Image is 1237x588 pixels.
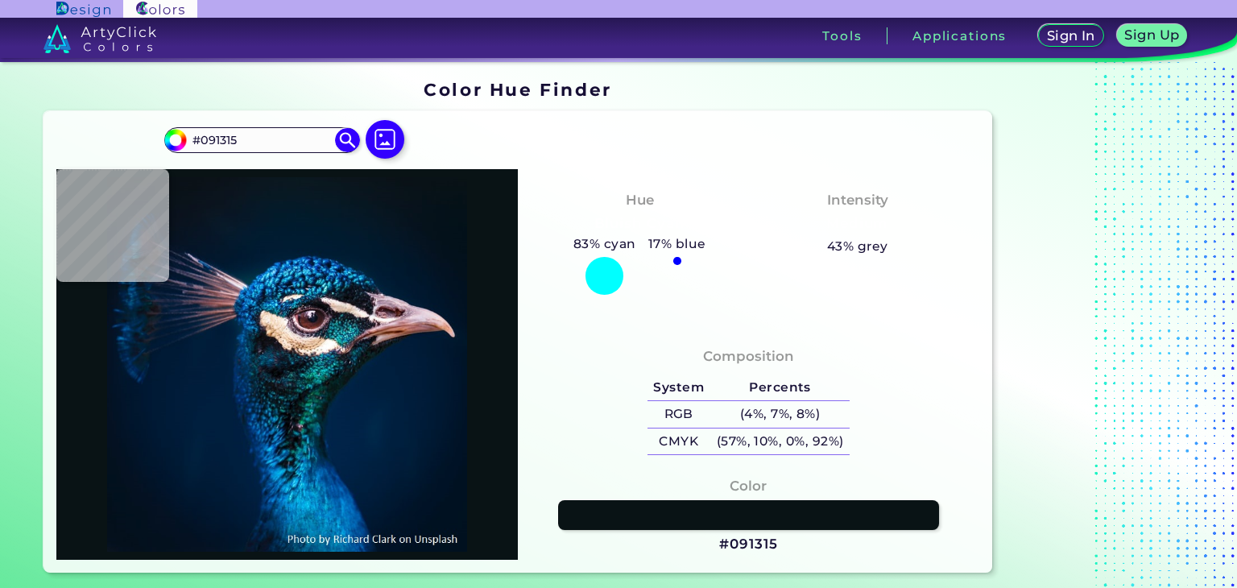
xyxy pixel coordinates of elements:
[366,120,404,159] img: icon picture
[626,188,654,212] h4: Hue
[827,188,888,212] h4: Intensity
[64,177,510,552] img: img_pavlin.jpg
[1039,25,1103,47] a: Sign In
[43,24,157,53] img: logo_artyclick_colors_white.svg
[710,429,850,455] h5: (57%, 10%, 0%, 92%)
[730,474,767,498] h4: Color
[703,345,794,368] h4: Composition
[56,2,110,17] img: ArtyClick Design logo
[647,401,710,428] h5: RGB
[822,30,862,42] h3: Tools
[567,234,642,255] h5: 83% cyan
[424,77,611,101] h1: Color Hue Finder
[827,236,888,257] h5: 43% grey
[1118,25,1186,47] a: Sign Up
[820,214,896,234] h3: Medium
[1048,29,1094,42] h5: Sign In
[1125,28,1178,41] h5: Sign Up
[587,214,692,234] h3: Bluish Cyan
[647,375,710,401] h5: System
[912,30,1007,42] h3: Applications
[647,429,710,455] h5: CMYK
[719,535,777,554] h3: #091315
[187,130,337,151] input: type color..
[335,128,359,152] img: icon search
[642,234,712,255] h5: 17% blue
[710,401,850,428] h5: (4%, 7%, 8%)
[710,375,850,401] h5: Percents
